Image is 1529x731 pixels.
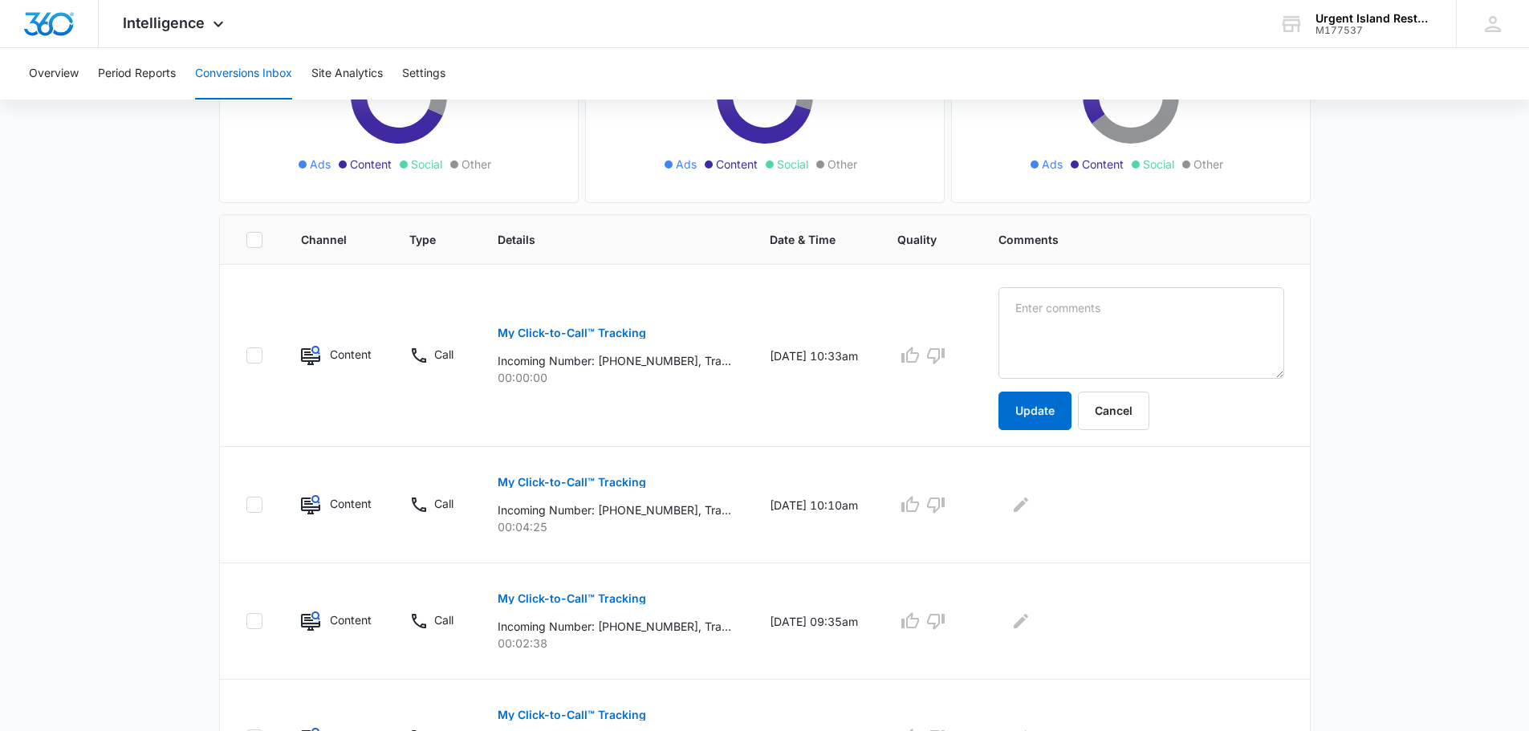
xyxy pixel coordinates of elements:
td: [DATE] 10:33am [750,265,878,447]
button: Overview [29,48,79,99]
p: 00:04:25 [498,518,731,535]
span: Content [350,156,392,173]
p: Content [330,495,371,512]
button: Update [998,392,1072,430]
span: Content [716,156,758,173]
p: My Click-to-Call™ Tracking [498,477,646,488]
button: My Click-to-Call™ Tracking [498,463,646,502]
span: Type [409,231,436,248]
div: account id [1316,25,1433,36]
p: 00:00:00 [498,369,731,386]
span: Quality [897,231,937,248]
span: Other [828,156,857,173]
p: Incoming Number: [PHONE_NUMBER], Tracking Number: [PHONE_NUMBER], Ring To: [PHONE_NUMBER], Caller... [498,352,731,369]
span: Intelligence [123,14,205,31]
td: [DATE] 10:10am [750,447,878,563]
button: Site Analytics [311,48,383,99]
button: My Click-to-Call™ Tracking [498,579,646,618]
button: My Click-to-Call™ Tracking [498,314,646,352]
p: Content [330,611,371,628]
span: Social [1143,156,1174,173]
p: Incoming Number: [PHONE_NUMBER], Tracking Number: [PHONE_NUMBER], Ring To: [PHONE_NUMBER], Caller... [498,618,731,635]
span: Ads [310,156,331,173]
p: Call [434,495,453,512]
span: Channel [301,231,348,248]
p: Incoming Number: [PHONE_NUMBER], Tracking Number: [PHONE_NUMBER], Ring To: [PHONE_NUMBER], Caller... [498,502,731,518]
p: Call [434,346,453,363]
span: Content [1082,156,1124,173]
p: Call [434,611,453,628]
span: Ads [676,156,697,173]
button: Edit Comments [1008,608,1034,634]
span: Details [498,231,708,248]
button: Period Reports [98,48,176,99]
div: account name [1316,12,1433,25]
td: [DATE] 09:35am [750,563,878,680]
span: Other [462,156,491,173]
p: Content [330,346,371,363]
button: Cancel [1078,392,1149,430]
span: Other [1194,156,1223,173]
p: My Click-to-Call™ Tracking [498,593,646,604]
button: Settings [402,48,445,99]
span: Comments [998,231,1261,248]
p: My Click-to-Call™ Tracking [498,327,646,339]
p: My Click-to-Call™ Tracking [498,709,646,721]
span: Social [411,156,442,173]
span: Date & Time [770,231,836,248]
button: Conversions Inbox [195,48,292,99]
p: 00:02:38 [498,635,731,652]
span: Ads [1042,156,1063,173]
button: Edit Comments [1008,492,1034,518]
span: Social [777,156,808,173]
